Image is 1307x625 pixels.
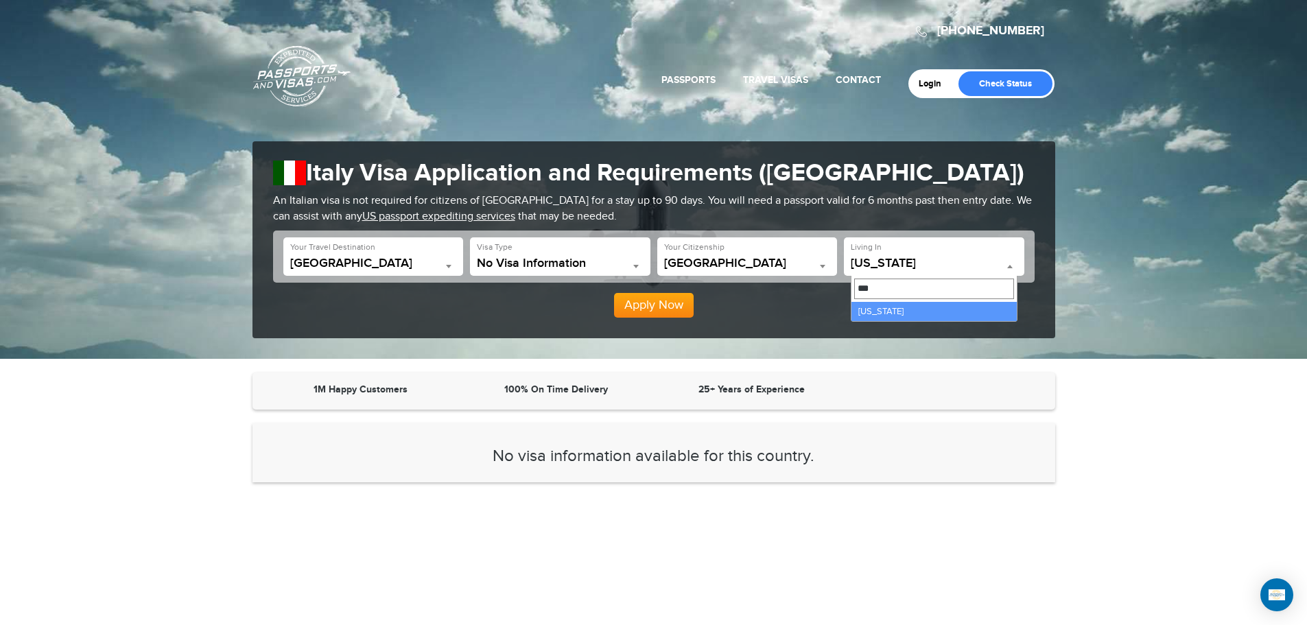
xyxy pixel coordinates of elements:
[362,210,515,223] a: US passport expediting services
[919,78,951,89] a: Login
[851,302,1017,321] li: [US_STATE]
[314,384,408,395] strong: 1M Happy Customers
[851,257,1017,270] span: New York
[836,74,881,86] a: Contact
[614,293,694,318] button: Apply Now
[477,257,644,270] span: No Visa Information
[273,447,1035,465] h3: No visa information available for this country.
[1260,578,1293,611] div: Open Intercom Messenger
[937,23,1044,38] a: [PHONE_NUMBER]
[743,74,808,86] a: Travel Visas
[477,241,513,253] label: Visa Type
[290,257,457,276] span: Italy
[698,384,805,395] strong: 25+ Years of Experience
[504,384,608,395] strong: 100% On Time Delivery
[854,279,1014,299] input: Search
[958,71,1052,96] a: Check Status
[851,241,882,253] label: Living In
[290,241,375,253] label: Your Travel Destination
[273,158,1035,188] h1: Italy Visa Application and Requirements ([GEOGRAPHIC_DATA])
[273,193,1035,225] p: An Italian visa is not required for citizens of [GEOGRAPHIC_DATA] for a stay up to 90 days. You w...
[477,257,644,276] span: No Visa Information
[851,257,1017,276] span: New York
[664,257,831,270] span: Philippines
[853,383,1041,399] iframe: Customer reviews powered by Trustpilot
[664,241,725,253] label: Your Citizenship
[661,74,716,86] a: Passports
[253,45,351,107] a: Passports & [DOMAIN_NAME]
[664,257,831,276] span: Philippines
[290,257,457,270] span: Italy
